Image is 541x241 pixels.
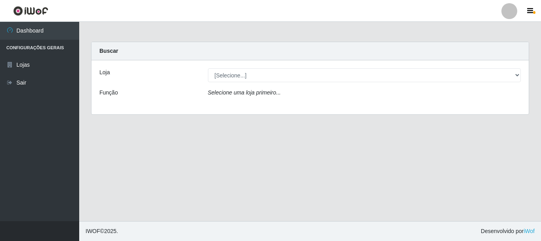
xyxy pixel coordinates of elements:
img: CoreUI Logo [13,6,48,16]
label: Loja [99,68,110,77]
label: Função [99,89,118,97]
span: Desenvolvido por [481,227,535,235]
span: IWOF [86,228,100,234]
span: © 2025 . [86,227,118,235]
strong: Buscar [99,48,118,54]
i: Selecione uma loja primeiro... [208,89,281,96]
a: iWof [524,228,535,234]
